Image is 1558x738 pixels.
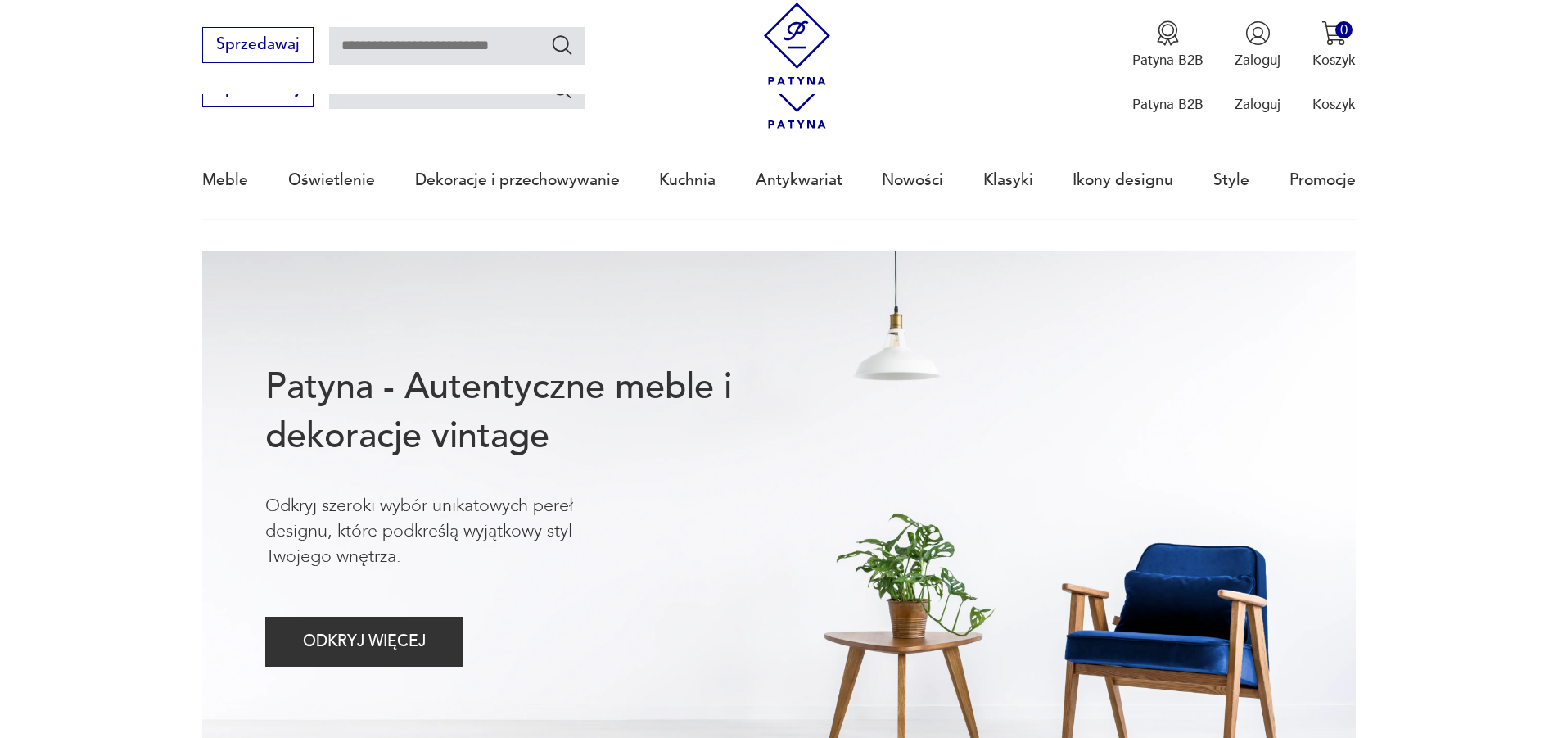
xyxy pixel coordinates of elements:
button: Szukaj [550,77,574,101]
a: Sprzedawaj [202,84,313,97]
a: Antykwariat [756,143,842,218]
img: Patyna - sklep z meblami i dekoracjami vintage [756,2,838,85]
a: Dekoracje i przechowywanie [415,143,620,218]
a: Sprzedawaj [202,39,313,52]
p: Zaloguj [1235,51,1280,70]
button: ODKRYJ WIĘCEJ [265,617,463,667]
p: Patyna B2B [1132,95,1203,114]
div: 0 [1335,21,1353,38]
a: Klasyki [983,143,1033,218]
a: Nowości [882,143,943,218]
h1: Patyna - Autentyczne meble i dekoracje vintage [265,363,796,461]
button: Sprzedawaj [202,27,313,63]
a: Kuchnia [659,143,716,218]
button: Szukaj [550,33,574,57]
button: Patyna B2B [1132,20,1203,70]
a: Ikona medaluPatyna B2B [1132,20,1203,70]
a: Ikony designu [1073,143,1173,218]
p: Odkryj szeroki wybór unikatowych pereł designu, które podkreślą wyjątkowy styl Twojego wnętrza. [265,493,639,570]
a: ODKRYJ WIĘCEJ [265,636,463,650]
a: Style [1213,143,1249,218]
a: Promocje [1289,143,1356,218]
p: Patyna B2B [1132,51,1203,70]
a: Oświetlenie [288,143,375,218]
img: Ikona koszyka [1321,20,1347,46]
a: Meble [202,143,248,218]
p: Koszyk [1312,95,1356,114]
p: Zaloguj [1235,95,1280,114]
p: Koszyk [1312,51,1356,70]
button: 0Koszyk [1312,20,1356,70]
img: Ikona medalu [1155,20,1181,46]
img: Ikonka użytkownika [1245,20,1271,46]
button: Zaloguj [1235,20,1280,70]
